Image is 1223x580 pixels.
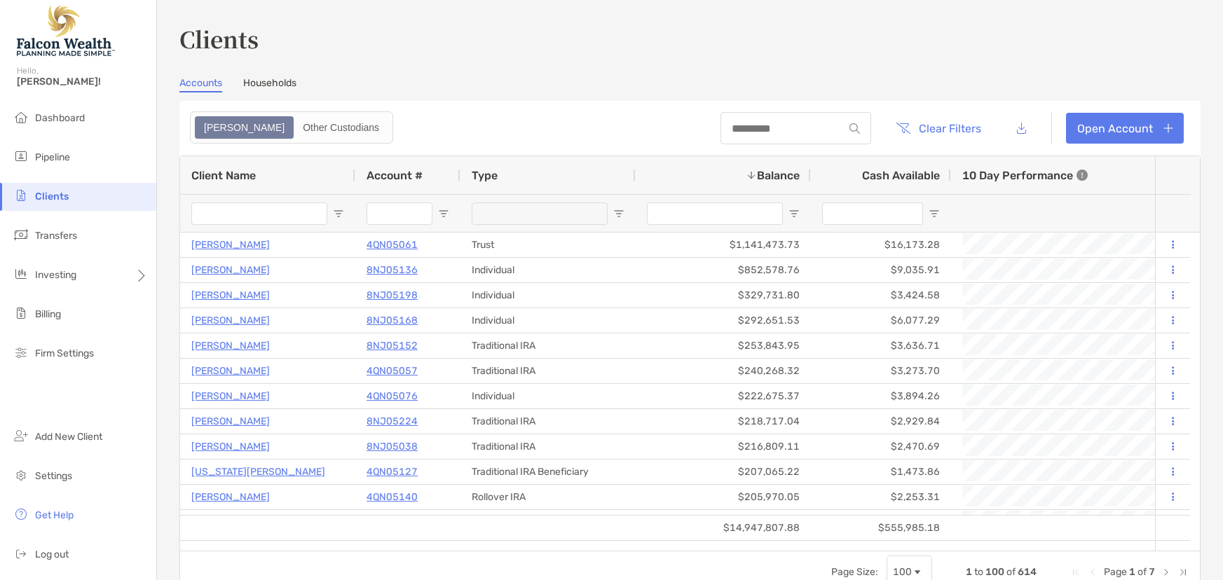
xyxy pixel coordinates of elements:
[179,77,222,92] a: Accounts
[196,118,292,137] div: Zoe
[1161,567,1172,578] div: Next Page
[1018,566,1037,578] span: 614
[438,208,449,219] button: Open Filter Menu
[811,233,951,257] div: $16,173.28
[191,169,256,182] span: Client Name
[13,265,29,282] img: investing icon
[811,384,951,408] div: $3,894.26
[613,208,624,219] button: Open Filter Menu
[974,566,983,578] span: to
[191,236,270,254] a: [PERSON_NAME]
[636,409,811,434] div: $218,717.04
[811,333,951,358] div: $3,636.71
[333,208,344,219] button: Open Filter Menu
[460,359,636,383] div: Traditional IRA
[636,233,811,257] div: $1,141,473.73
[1137,566,1147,578] span: of
[1006,566,1016,578] span: of
[35,112,85,124] span: Dashboard
[985,566,1004,578] span: 100
[190,111,393,144] div: segmented control
[367,312,418,329] a: 8NJ05168
[460,233,636,257] div: Trust
[13,187,29,204] img: clients icon
[367,513,418,531] a: 8NJ05163
[35,509,74,521] span: Get Help
[191,438,270,455] a: [PERSON_NAME]
[367,286,418,304] a: 8NJ05198
[460,485,636,509] div: Rollover IRA
[367,202,432,225] input: Account # Filter Input
[788,208,800,219] button: Open Filter Menu
[460,384,636,408] div: Individual
[811,516,951,540] div: $555,985.18
[13,506,29,523] img: get-help icon
[13,109,29,125] img: dashboard icon
[811,308,951,333] div: $6,077.29
[191,312,270,329] a: [PERSON_NAME]
[460,434,636,459] div: Traditional IRA
[191,488,270,506] a: [PERSON_NAME]
[367,488,418,506] a: 4QN05140
[822,202,923,225] input: Cash Available Filter Input
[191,413,270,430] p: [PERSON_NAME]
[636,485,811,509] div: $205,970.05
[811,409,951,434] div: $2,929.84
[367,413,418,430] a: 8NJ05224
[367,362,418,380] a: 4QN05057
[647,202,783,225] input: Balance Filter Input
[460,460,636,484] div: Traditional IRA Beneficiary
[367,169,423,182] span: Account #
[929,208,940,219] button: Open Filter Menu
[1066,113,1184,144] a: Open Account
[460,510,636,534] div: Individual
[636,308,811,333] div: $292,651.53
[1087,567,1098,578] div: Previous Page
[191,261,270,279] p: [PERSON_NAME]
[636,434,811,459] div: $216,809.11
[367,337,418,354] p: 8NJ05152
[179,22,1201,55] h3: Clients
[367,438,418,455] a: 8NJ05038
[811,485,951,509] div: $2,253.31
[1177,567,1189,578] div: Last Page
[811,359,951,383] div: $3,273.70
[367,236,418,254] a: 4QN05061
[1129,566,1135,578] span: 1
[17,76,148,88] span: [PERSON_NAME]!
[811,283,951,308] div: $3,424.58
[13,305,29,322] img: billing icon
[636,333,811,358] div: $253,843.95
[460,283,636,308] div: Individual
[831,566,878,578] div: Page Size:
[849,123,860,134] img: input icon
[811,434,951,459] div: $2,470.69
[191,362,270,380] a: [PERSON_NAME]
[636,510,811,534] div: $199,820.41
[35,548,69,560] span: Log out
[35,470,72,482] span: Settings
[35,269,76,281] span: Investing
[1070,567,1081,578] div: First Page
[636,384,811,408] div: $222,675.37
[191,202,327,225] input: Client Name Filter Input
[367,463,418,481] p: 4QN05127
[191,337,270,354] a: [PERSON_NAME]
[243,77,296,92] a: Households
[13,148,29,165] img: pipeline icon
[367,261,418,279] a: 8NJ05136
[460,308,636,333] div: Individual
[191,387,270,405] a: [PERSON_NAME]
[962,156,1088,194] div: 10 Day Performance
[811,460,951,484] div: $1,473.86
[295,118,387,137] div: Other Custodians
